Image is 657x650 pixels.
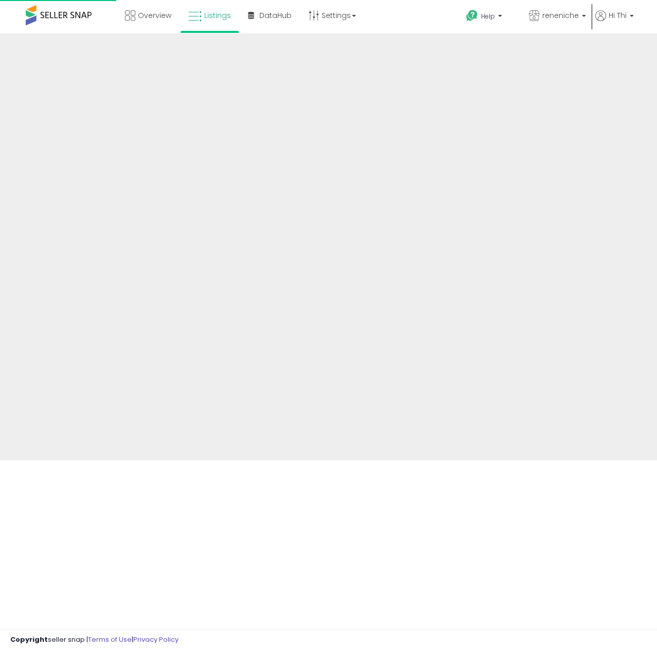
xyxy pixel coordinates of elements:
[609,10,627,21] span: Hi Thi
[259,10,292,21] span: DataHub
[138,10,171,21] span: Overview
[542,10,579,21] span: reneniche
[458,2,520,33] a: Help
[466,9,478,22] i: Get Help
[481,12,495,21] span: Help
[204,10,231,21] span: Listings
[595,10,634,33] a: Hi Thi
